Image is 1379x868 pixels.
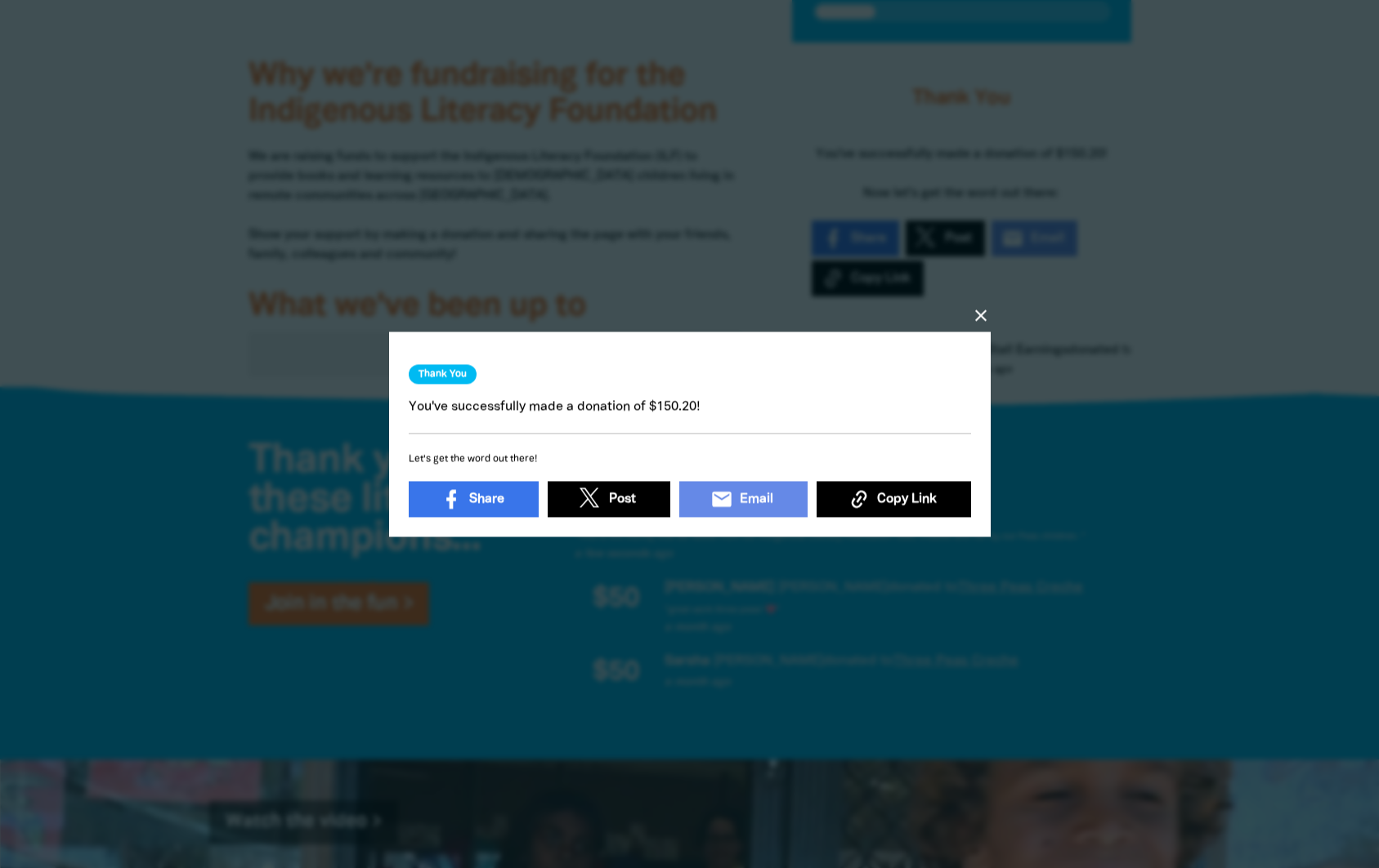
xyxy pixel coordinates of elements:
span: Copy Link [876,489,936,509]
span: Email [739,489,772,509]
span: Share [469,489,504,509]
i: email [710,487,732,510]
a: Share [409,481,539,517]
button: Copy Link [816,481,970,517]
h3: Thank You [409,364,477,384]
span: Post [608,489,635,509]
p: You've successfully made a donation of $150.20! [409,397,971,416]
a: emailEmail [678,481,807,517]
a: Post [548,481,670,517]
button: close [971,305,991,325]
h6: Let's get the word out there! [409,450,971,468]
